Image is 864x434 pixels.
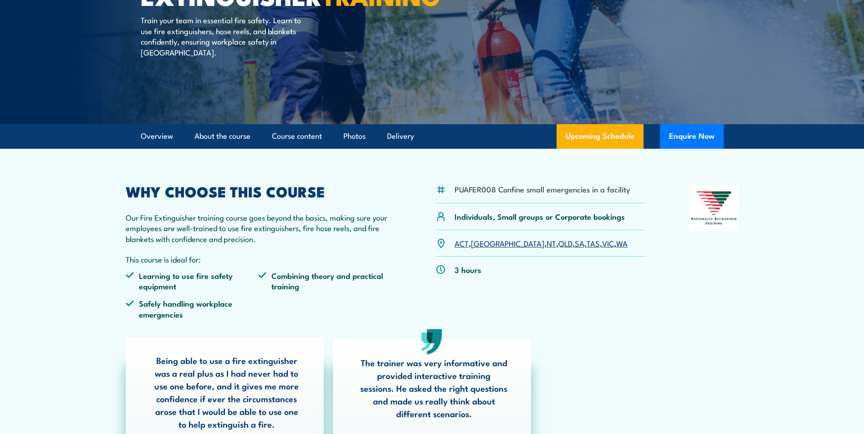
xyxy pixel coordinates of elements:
[471,237,544,248] a: [GEOGRAPHIC_DATA]
[616,237,628,248] a: WA
[660,124,724,149] button: Enquire Now
[558,237,573,248] a: QLD
[455,211,625,222] p: Individuals, Small groups or Corporate bookings
[194,124,251,148] a: About the course
[455,237,469,248] a: ACT
[455,264,481,275] p: 3 hours
[272,124,322,148] a: Course content
[587,237,600,248] a: TAS
[387,124,414,148] a: Delivery
[455,238,628,248] p: , , , , , , ,
[126,185,392,197] h2: WHY CHOOSE THIS COURSE
[126,270,259,292] li: Learning to use fire safety equipment
[141,124,173,148] a: Overview
[575,237,584,248] a: SA
[343,124,366,148] a: Photos
[690,185,739,231] img: Nationally Recognised Training logo.
[141,15,307,57] p: Train your team in essential fire safety. Learn to use fire extinguishers, hose reels, and blanke...
[153,354,301,430] p: Being able to use a fire extinguisher was a real plus as I had never had to use one before, and i...
[258,270,391,292] li: Combining theory and practical training
[126,212,392,244] p: Our Fire Extinguisher training course goes beyond the basics, making sure your employees are well...
[126,254,392,264] p: This course is ideal for:
[360,356,508,420] p: The trainer was very informative and provided interactive training sessions. He asked the right q...
[557,124,644,149] a: Upcoming Schedule
[126,298,259,319] li: Safely handling workplace emergencies
[455,184,630,194] li: PUAFER008 Confine small emergencies in a facility
[602,237,614,248] a: VIC
[547,237,556,248] a: NT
